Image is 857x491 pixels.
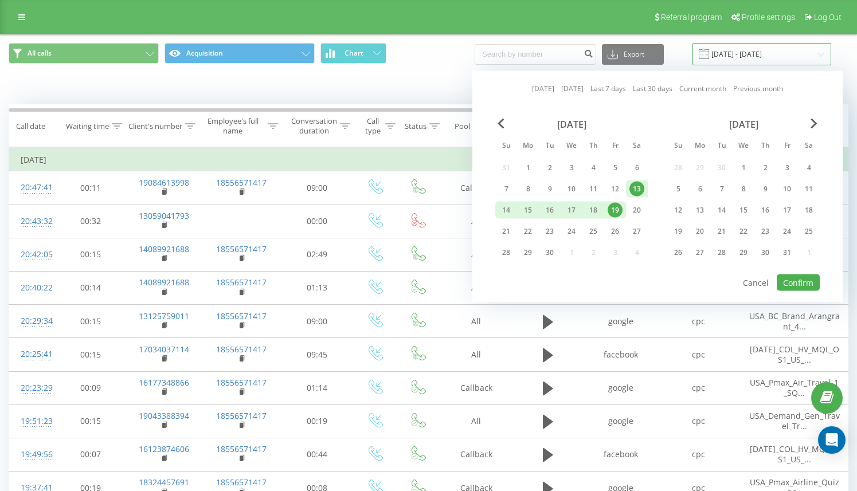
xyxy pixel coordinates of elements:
abbr: Saturday [628,138,645,155]
a: 19043388394 [139,410,189,421]
div: 21 [714,224,729,239]
span: Referral program [661,13,722,22]
div: 20:42:05 [21,243,44,266]
div: 26 [608,224,623,239]
div: Thu Sep 18, 2025 [582,202,604,219]
div: 22 [736,224,751,239]
div: Employee's full name [201,116,265,136]
span: [DATE]_COL_HV_MQL_OS1_US_... [750,443,839,465]
div: 19:49:56 [21,443,44,466]
div: Mon Sep 22, 2025 [517,223,539,240]
td: All [439,404,514,438]
button: Confirm [777,274,820,291]
td: 09:45 [281,338,353,371]
div: 18 [801,203,816,218]
div: Sun Oct 5, 2025 [667,180,689,198]
div: Wed Oct 22, 2025 [733,223,754,240]
div: Mon Oct 13, 2025 [689,202,711,219]
td: 01:14 [281,371,353,404]
a: Current month [679,83,726,94]
div: Wed Sep 24, 2025 [561,223,582,240]
a: 18556571417 [216,477,267,488]
div: Fri Oct 10, 2025 [776,180,798,198]
div: 12 [608,182,623,197]
div: 24 [780,224,795,239]
div: 15 [521,203,535,218]
div: Wed Oct 29, 2025 [733,244,754,261]
abbr: Wednesday [735,138,752,155]
div: 27 [629,224,644,239]
div: Call type [363,116,382,136]
a: [DATE] [532,83,554,94]
div: 2 [542,160,557,175]
td: 00:14 [55,271,127,304]
a: 16177348866 [139,377,189,388]
td: 00:11 [55,171,127,205]
div: Mon Sep 15, 2025 [517,202,539,219]
div: 15 [736,203,751,218]
abbr: Tuesday [541,138,558,155]
span: Previous Month [498,119,504,129]
div: 20 [692,224,707,239]
a: 18324457691 [139,477,189,488]
div: 20:43:32 [21,210,44,233]
span: Log Out [814,13,842,22]
div: 17 [780,203,795,218]
abbr: Sunday [498,138,515,155]
td: All [439,205,514,238]
div: Tue Sep 2, 2025 [539,159,561,176]
div: 8 [521,182,535,197]
div: 31 [780,245,795,260]
div: Thu Oct 23, 2025 [754,223,776,240]
td: 00:07 [55,438,127,471]
div: 20:40:22 [21,277,44,299]
div: 20:47:41 [21,176,44,199]
div: Thu Oct 30, 2025 [754,244,776,261]
div: Sun Oct 19, 2025 [667,223,689,240]
div: Mon Oct 20, 2025 [689,223,711,240]
div: 11 [801,182,816,197]
div: 13 [629,182,644,197]
a: 14089921688 [139,243,189,254]
abbr: Monday [519,138,537,155]
td: 09:00 [281,171,353,205]
button: Chart [320,43,386,64]
abbr: Thursday [585,138,602,155]
a: 18556571417 [216,443,267,454]
td: cpc [660,371,737,404]
div: 6 [629,160,644,175]
span: USA_BC_Brand_Arangrant_4... [749,311,840,332]
div: Fri Sep 26, 2025 [604,223,626,240]
td: 00:09 [55,371,127,404]
div: 6 [692,182,707,197]
div: 5 [671,182,686,197]
td: Callback [439,438,514,471]
div: 10 [564,182,579,197]
div: 19 [608,203,623,218]
td: cpc [660,404,737,438]
a: 18556571417 [216,177,267,188]
a: 13059041793 [139,210,189,221]
abbr: Saturday [800,138,817,155]
a: 16123874606 [139,443,189,454]
div: 20:25:41 [21,343,44,366]
a: 18556571417 [216,344,267,355]
div: Pool name [455,121,491,131]
div: Sun Sep 14, 2025 [495,202,517,219]
a: 18556571417 [216,410,267,421]
div: Tue Sep 23, 2025 [539,223,561,240]
a: [DATE] [561,83,584,94]
div: 19:51:23 [21,410,44,433]
div: Sun Sep 7, 2025 [495,180,517,198]
div: Wed Sep 10, 2025 [561,180,582,198]
td: Callback [439,371,514,404]
div: Wed Oct 1, 2025 [733,159,754,176]
td: 01:13 [281,271,353,304]
td: 09:00 [281,305,353,338]
td: facebook [582,338,660,371]
div: Sun Oct 12, 2025 [667,202,689,219]
div: 26 [671,245,686,260]
div: Tue Sep 9, 2025 [539,180,561,198]
div: Tue Oct 21, 2025 [711,223,733,240]
div: 13 [692,203,707,218]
